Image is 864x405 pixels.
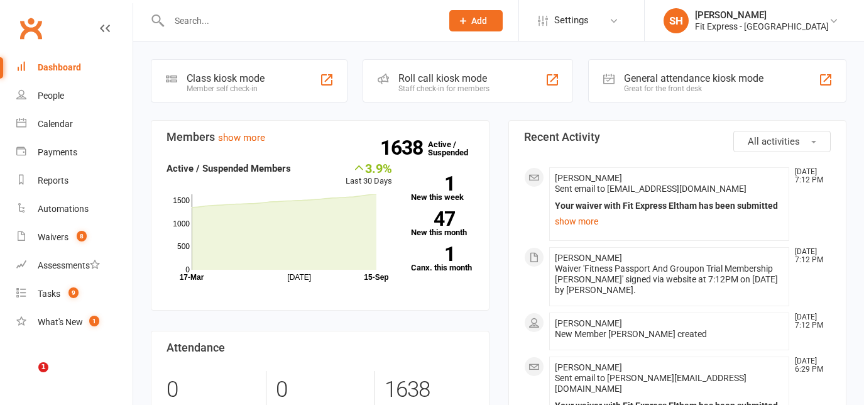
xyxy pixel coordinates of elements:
time: [DATE] 7:12 PM [789,313,830,330]
div: New Member [PERSON_NAME] created [555,329,784,340]
a: Tasks 9 [16,280,133,308]
div: General attendance kiosk mode [624,72,763,84]
a: Waivers 8 [16,223,133,252]
div: Your waiver with Fit Express Eltham has been submitted [555,201,784,211]
div: Waiver 'Fitness Passport And Groupon Trial Membership [PERSON_NAME]' signed via website at 7:12PM... [555,264,784,296]
input: Search... [165,12,433,30]
div: [PERSON_NAME] [695,9,829,21]
a: Assessments [16,252,133,280]
h3: Attendance [167,341,474,354]
div: SH [664,8,689,33]
span: 8 [77,231,87,241]
a: Reports [16,167,133,195]
div: Roll call kiosk mode [398,72,489,84]
div: Reports [38,175,68,186]
div: Waivers [38,232,68,242]
span: Sent email to [PERSON_NAME][EMAIL_ADDRESS][DOMAIN_NAME] [555,373,746,394]
div: Calendar [38,119,73,129]
div: Automations [38,204,89,214]
div: Dashboard [38,62,81,72]
a: show more [555,213,784,230]
div: Fit Express - [GEOGRAPHIC_DATA] [695,21,829,32]
div: Last 30 Days [346,161,392,188]
strong: 1 [411,174,455,193]
time: [DATE] 6:29 PM [789,357,830,374]
span: 1 [38,362,48,372]
strong: 1 [411,245,455,264]
strong: 47 [411,209,455,228]
a: Dashboard [16,53,133,82]
span: All activities [748,136,800,147]
span: [PERSON_NAME] [555,318,622,328]
a: Calendar [16,110,133,138]
strong: Active / Suspended Members [167,163,291,174]
a: Payments [16,138,133,167]
time: [DATE] 7:12 PM [789,248,830,264]
a: 1Canx. this month [411,247,474,272]
h3: Recent Activity [524,131,831,143]
iframe: Intercom live chat [13,362,43,392]
h3: Members [167,131,474,143]
div: What's New [38,317,83,327]
strong: 1638 [380,138,428,157]
a: 1New this week [411,176,474,201]
span: [PERSON_NAME] [555,253,622,263]
div: Staff check-in for members [398,84,489,93]
span: Sent email to [EMAIL_ADDRESS][DOMAIN_NAME] [555,184,746,194]
button: All activities [733,131,831,152]
time: [DATE] 7:12 PM [789,168,830,184]
div: Payments [38,147,77,157]
button: Add [449,10,503,31]
a: What's New1 [16,308,133,336]
span: Add [471,16,487,26]
div: 3.9% [346,161,392,175]
div: Class kiosk mode [187,72,265,84]
span: 1 [89,316,99,326]
span: 9 [68,287,79,298]
div: Assessments [38,260,100,270]
span: [PERSON_NAME] [555,362,622,372]
a: 47New this month [411,211,474,236]
div: People [38,91,64,101]
a: show more [218,132,265,143]
span: [PERSON_NAME] [555,173,622,183]
a: Automations [16,195,133,223]
div: Tasks [38,289,60,299]
span: Settings [554,6,589,35]
a: People [16,82,133,110]
div: Great for the front desk [624,84,763,93]
a: Clubworx [15,13,46,44]
a: 1638Active / Suspended [428,131,483,166]
div: Member self check-in [187,84,265,93]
